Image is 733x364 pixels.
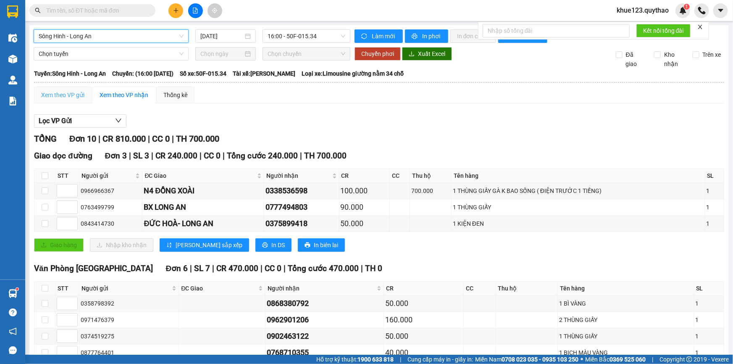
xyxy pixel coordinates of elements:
[422,32,441,41] span: In phơi
[559,348,692,357] div: 1 BỊCH MÀU VÀNG
[163,90,187,100] div: Thống kê
[265,201,338,213] div: 0777494803
[385,330,462,342] div: 50.000
[385,347,462,359] div: 40.000
[418,49,445,58] span: Xuất Excel
[8,289,17,298] img: warehouse-icon
[115,117,122,124] span: down
[581,358,583,361] span: ⚪️
[643,26,684,35] span: Kết nối tổng đài
[339,169,390,183] th: CR
[679,7,687,14] img: icon-new-feature
[707,219,722,228] div: 1
[216,264,258,273] span: CR 470.000
[39,30,184,42] span: Sông Hinh - Long An
[98,134,100,144] span: |
[180,69,226,78] span: Số xe: 50F-015.34
[686,356,692,362] span: copyright
[133,151,149,161] span: SL 3
[400,355,401,364] span: |
[385,314,462,326] div: 160.000
[450,29,496,43] button: In đơn chọn
[166,242,172,249] span: sort-ascending
[160,238,249,252] button: sort-ascending[PERSON_NAME] sắp xếp
[34,264,153,273] span: Văn Phòng [GEOGRAPHIC_DATA]
[151,151,153,161] span: |
[402,47,452,61] button: downloadXuất Excel
[707,203,722,212] div: 1
[453,203,704,212] div: 1 THÙNG GIẤY
[262,242,268,249] span: printer
[684,4,690,10] sup: 1
[585,355,646,364] span: Miền Bắc
[81,203,141,212] div: 0763499799
[355,47,401,61] button: Chuyển phơi
[176,240,242,250] span: [PERSON_NAME] sắp xếp
[268,30,345,42] span: 16:00 - 50F-015.34
[7,5,18,18] img: logo-vxr
[223,151,225,161] span: |
[90,238,153,252] button: downloadNhập kho nhận
[341,201,388,213] div: 90.000
[365,264,382,273] span: TH 0
[81,219,141,228] div: 0843414730
[212,264,214,273] span: |
[81,332,177,341] div: 0374519275
[694,282,724,295] th: SL
[7,45,140,55] div: Tên hàng: 1 HS ( : 1 )
[34,70,106,77] b: Tuyến: Sông Hinh - Long An
[355,29,403,43] button: syncLàm mới
[55,169,79,183] th: STT
[7,7,49,27] div: VP Đắk Lắk
[152,134,170,144] span: CC 0
[144,171,255,180] span: ĐC Giao
[200,49,243,58] input: Chọn ngày
[8,97,17,106] img: solution-icon
[190,264,192,273] span: |
[610,5,675,16] span: khue123.quythao
[265,218,338,229] div: 0375899418
[652,355,653,364] span: |
[8,55,17,63] img: warehouse-icon
[314,240,338,250] span: In biên lai
[698,7,706,14] img: phone-icon
[192,8,198,13] span: file-add
[361,264,363,273] span: |
[176,134,219,144] span: TH 700.000
[46,6,145,15] input: Tìm tên, số ĐT hoặc mã đơn
[69,134,96,144] span: Đơn 10
[409,51,415,58] span: download
[384,282,464,295] th: CR
[181,284,257,293] span: ĐC Giao
[102,134,146,144] span: CR 810.000
[34,134,57,144] span: TỔNG
[559,299,692,308] div: 1 BÌ VÀNG
[233,69,295,78] span: Tài xế: [PERSON_NAME]
[410,169,452,183] th: Thu hộ
[81,284,170,293] span: Người gửi
[144,185,262,197] div: N4 ĐỒNG XOÀI
[260,264,263,273] span: |
[148,134,150,144] span: |
[173,8,179,13] span: plus
[144,201,262,213] div: BX LONG AN
[696,332,722,341] div: 1
[166,264,188,273] span: Đơn 6
[76,44,88,56] span: SL
[661,50,686,69] span: Kho nhận
[411,186,450,195] div: 700.000
[81,186,141,195] div: 0966966367
[39,116,72,126] span: Lọc VP Gửi
[271,240,285,250] span: In DS
[188,3,203,18] button: file-add
[8,34,17,42] img: warehouse-icon
[34,151,92,161] span: Giao dọc đường
[717,7,725,14] span: caret-down
[559,332,692,341] div: 1 THÙNG GIẤY
[268,47,345,60] span: Chọn chuyến
[452,169,705,183] th: Tên hàng
[267,298,382,309] div: 0868380792
[172,134,174,144] span: |
[208,3,222,18] button: aim
[559,315,692,324] div: 2 THÙNG GIẤY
